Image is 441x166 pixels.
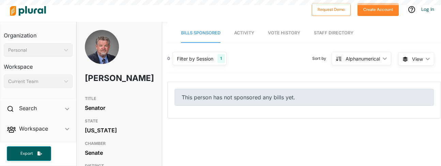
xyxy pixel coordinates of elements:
[312,55,332,62] span: Sort by
[19,104,37,112] h2: Search
[181,23,220,43] a: Bills Sponsored
[85,139,154,148] h3: CHAMBER
[314,23,353,43] a: Staff Directory
[85,117,154,125] h3: STATE
[85,148,154,158] div: Senate
[8,78,61,85] div: Current Team
[421,6,434,12] a: Log In
[85,103,154,113] div: Senator
[4,57,73,72] h3: Workspace
[167,55,170,62] div: 0
[358,3,399,16] button: Create Account
[85,30,119,78] img: Headshot of Alan Clark
[268,23,300,43] a: Vote History
[4,26,73,40] h3: Organization
[174,89,434,106] div: This person has not sponsored any bills yet.
[181,30,220,35] span: Bills Sponsored
[312,5,351,13] a: Request Demo
[8,47,61,54] div: Personal
[85,95,154,103] h3: TITLE
[412,55,423,63] span: View
[85,68,126,88] h1: [PERSON_NAME]
[268,30,300,35] span: Vote History
[177,55,213,62] div: Filter by Session
[7,146,51,161] button: Export
[358,5,399,13] a: Create Account
[312,3,351,16] button: Request Demo
[16,151,37,156] span: Export
[234,30,254,35] span: Activity
[234,23,254,43] a: Activity
[217,54,225,63] div: 1
[85,125,154,135] div: [US_STATE]
[346,55,380,62] div: Alphanumerical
